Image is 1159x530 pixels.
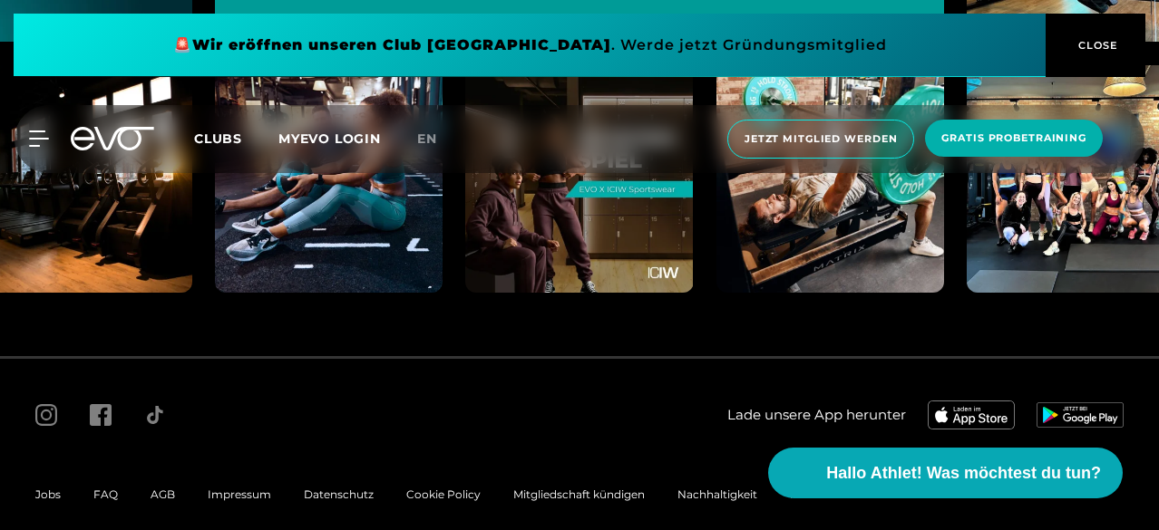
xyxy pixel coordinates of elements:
a: Clubs [194,130,278,147]
span: en [417,130,437,147]
span: Lade unsere App herunter [727,405,906,426]
button: Hallo Athlet! Was möchtest du tun? [768,448,1123,498]
span: CLOSE [1074,37,1118,53]
button: CLOSE [1046,14,1145,77]
a: Gratis Probetraining [920,120,1108,159]
span: Jetzt Mitglied werden [745,131,897,147]
a: Jetzt Mitglied werden [722,120,920,159]
a: Datenschutz [304,487,374,501]
img: evofitness app [1037,402,1124,428]
a: Nachhaltigkeit [677,487,757,501]
a: Kontakt [790,487,834,501]
a: en [417,129,459,149]
a: AGB [151,487,175,501]
a: Impressum [208,487,271,501]
a: Mitgliedschaft kündigen [513,487,645,501]
a: MYEVO LOGIN [278,130,381,147]
span: Hallo Athlet! Was möchtest du tun? [826,461,1101,486]
img: evofitness app [928,400,1015,429]
a: FAQ [93,487,118,501]
span: Gratis Probetraining [941,130,1086,146]
span: Clubs [194,130,242,147]
a: Cookie Policy [406,487,481,501]
a: Jobs [35,487,61,501]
